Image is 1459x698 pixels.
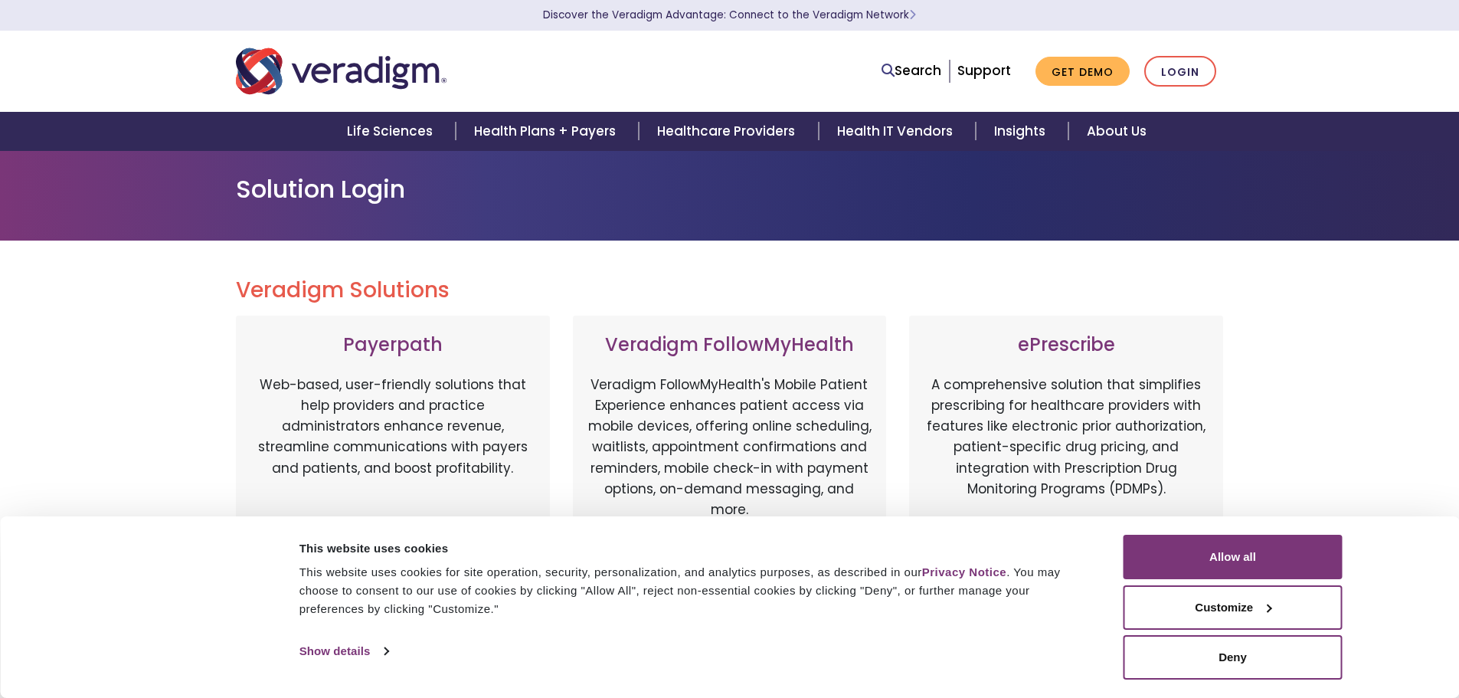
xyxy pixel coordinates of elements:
span: Learn More [909,8,916,22]
h1: Solution Login [236,175,1224,204]
button: Customize [1124,585,1343,630]
a: Privacy Notice [922,565,1006,578]
a: Get Demo [1035,57,1130,87]
h3: Veradigm FollowMyHealth [588,334,872,356]
a: Show details [299,640,388,663]
a: About Us [1068,112,1165,151]
a: Life Sciences [329,112,456,151]
h3: Payerpath [251,334,535,356]
h2: Veradigm Solutions [236,277,1224,303]
div: This website uses cookies [299,539,1089,558]
a: Health Plans + Payers [456,112,639,151]
button: Allow all [1124,535,1343,579]
button: Deny [1124,635,1343,680]
a: Discover the Veradigm Advantage: Connect to the Veradigm NetworkLearn More [543,8,916,22]
a: Health IT Vendors [819,112,976,151]
div: This website uses cookies for site operation, security, personalization, and analytics purposes, ... [299,563,1089,618]
a: Insights [976,112,1068,151]
p: Web-based, user-friendly solutions that help providers and practice administrators enhance revenu... [251,375,535,536]
a: Healthcare Providers [639,112,818,151]
img: Veradigm logo [236,46,447,97]
a: Search [882,61,941,81]
a: Support [957,61,1011,80]
p: Veradigm FollowMyHealth's Mobile Patient Experience enhances patient access via mobile devices, o... [588,375,872,520]
p: A comprehensive solution that simplifies prescribing for healthcare providers with features like ... [924,375,1208,536]
a: Login [1144,56,1216,87]
h3: ePrescribe [924,334,1208,356]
